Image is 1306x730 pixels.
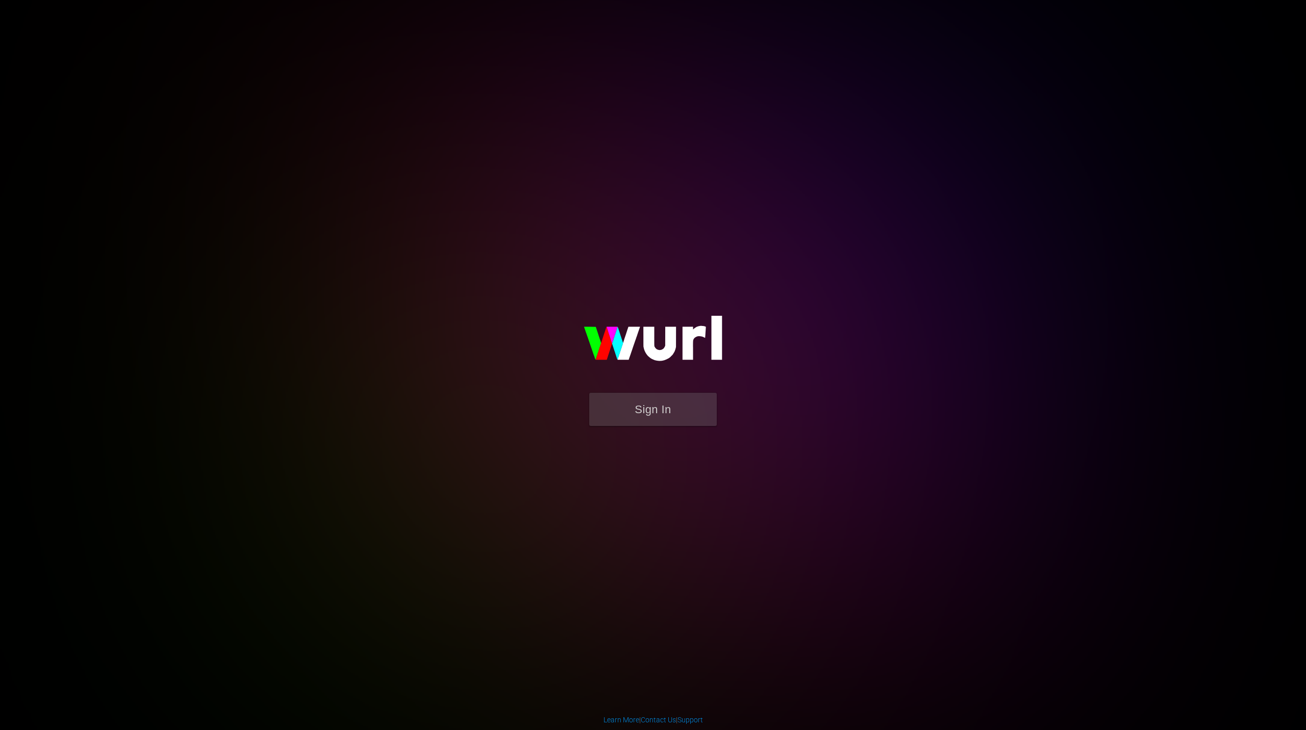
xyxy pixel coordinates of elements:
a: Support [677,716,703,724]
button: Sign In [589,393,717,426]
div: | | [604,715,703,725]
img: wurl-logo-on-black-223613ac3d8ba8fe6dc639794a292ebdb59501304c7dfd60c99c58986ef67473.svg [551,294,755,393]
a: Contact Us [641,716,676,724]
a: Learn More [604,716,639,724]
